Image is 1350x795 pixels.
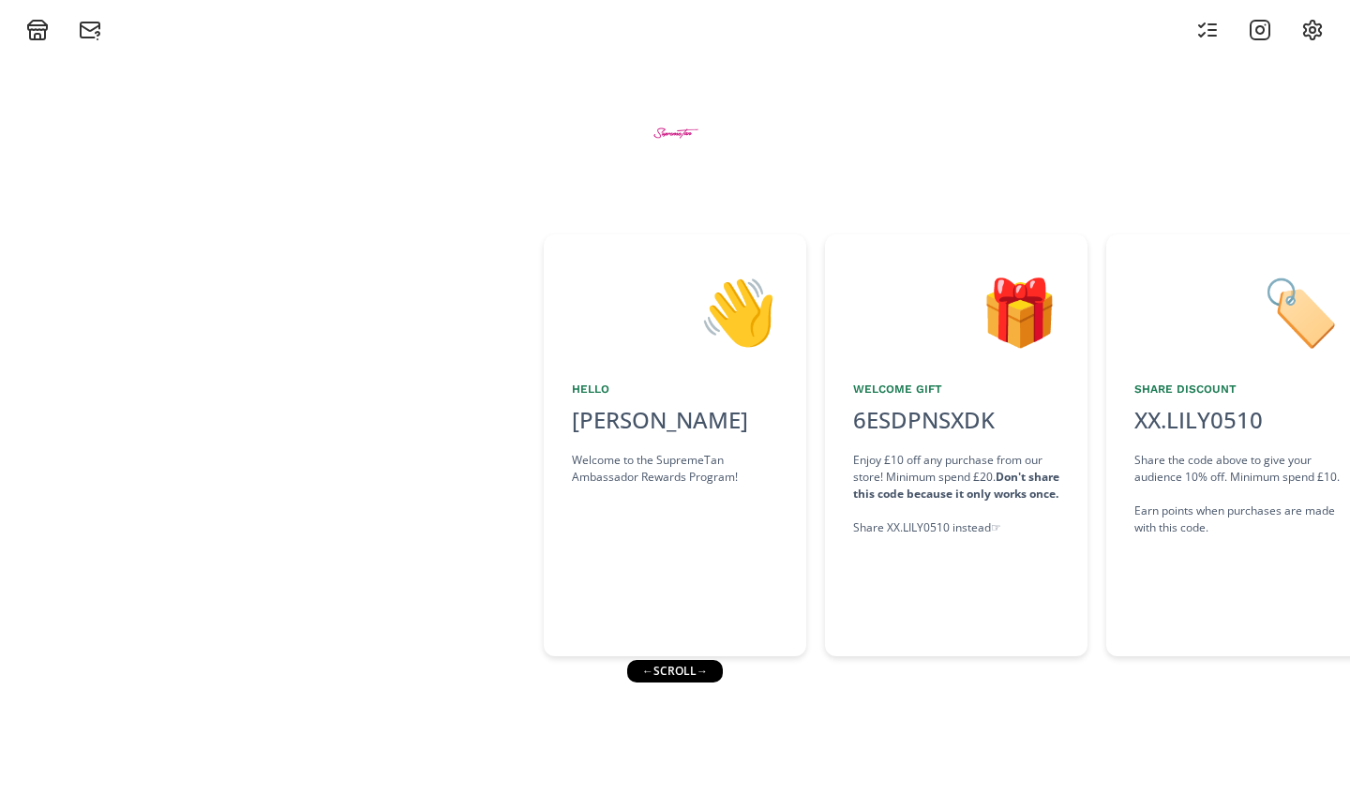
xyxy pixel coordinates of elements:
div: Enjoy £10 off any purchase from our store! Minimum spend £20. Share XX.LILY0510 instead ☞ [853,452,1059,536]
div: ← scroll → [627,660,723,682]
div: Welcome Gift [853,381,1059,397]
div: Welcome to the SupremeTan Ambassador Rewards Program! [572,452,778,486]
div: 6ESDPNSXDK [842,403,1006,437]
div: 🎁 [853,262,1059,358]
div: XX.LILY0510 [1134,403,1263,437]
div: Share the code above to give your audience 10% off. Minimum spend £10. Earn points when purchases... [1134,452,1341,536]
div: Share Discount [1134,381,1341,397]
div: [PERSON_NAME] [572,403,778,437]
div: Hello [572,381,778,397]
img: BtZWWMaMEGZe [640,97,711,168]
div: 👋 [572,262,778,358]
div: 🏷️ [1134,262,1341,358]
strong: Don't share this code because it only works once. [853,469,1059,502]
